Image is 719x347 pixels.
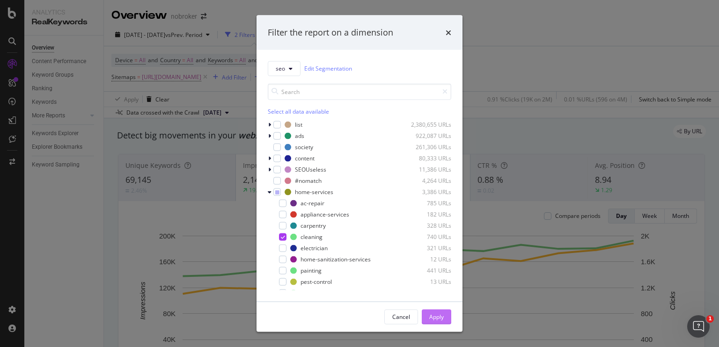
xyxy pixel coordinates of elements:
div: painting [301,267,322,275]
div: content [295,154,315,162]
button: seo [268,61,301,76]
div: #nomatch [295,177,322,185]
button: Apply [422,309,451,324]
div: 2,380,655 URLs [405,121,451,129]
div: 182 URLs [405,210,451,218]
div: home-services [295,188,333,196]
div: home-sanitization-services [301,255,371,263]
div: society [295,143,313,151]
div: 12 URLs [405,255,451,263]
div: pest-control [301,278,332,286]
div: 441 URLs [405,267,451,275]
div: Apply [429,313,444,321]
div: Filter the report on a dimension [268,27,393,39]
div: 318 URLs [405,289,451,297]
div: 13 URLs [405,278,451,286]
div: 11,386 URLs [405,166,451,173]
div: 785 URLs [405,199,451,207]
iframe: Intercom live chat [687,315,710,338]
a: Edit Segmentation [304,64,352,73]
div: 4,264 URLs [405,177,451,185]
div: modal [257,15,462,332]
div: Select all data available [268,107,451,115]
span: seo [276,65,285,72]
div: 80,333 URLs [405,154,451,162]
div: 328 URLs [405,222,451,230]
div: appliance-services [301,210,349,218]
div: times [446,27,451,39]
div: ads [295,132,304,140]
span: 1 [706,315,714,323]
div: 261,306 URLs [405,143,451,151]
div: list [295,121,302,129]
div: cleaning [301,233,323,241]
div: Cancel [392,313,410,321]
div: plumbing [301,289,325,297]
button: Cancel [384,309,418,324]
div: ac-repair [301,199,324,207]
div: electrician [301,244,328,252]
div: 321 URLs [405,244,451,252]
div: SEOUseless [295,166,326,173]
div: 3,386 URLs [405,188,451,196]
div: 740 URLs [405,233,451,241]
div: carpentry [301,222,326,230]
div: 922,087 URLs [405,132,451,140]
input: Search [268,83,451,100]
